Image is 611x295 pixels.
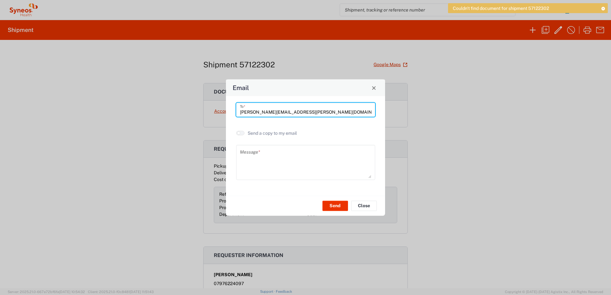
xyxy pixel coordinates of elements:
[322,200,348,211] button: Send
[351,200,377,211] button: Close
[453,5,549,11] span: Couldn't find document for shipment 57122302
[248,130,297,136] label: Send a copy to my email
[233,83,249,92] h4: Email
[369,83,378,92] button: Close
